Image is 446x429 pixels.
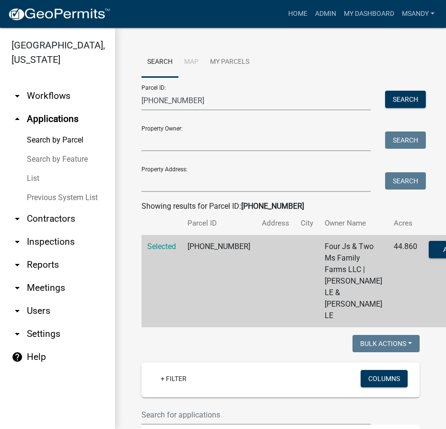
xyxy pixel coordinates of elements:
[12,213,23,225] i: arrow_drop_down
[147,242,176,251] a: Selected
[319,235,388,328] td: Four Js & Two Ms Family Farms LLC | [PERSON_NAME] LE & [PERSON_NAME] LE
[398,5,438,23] a: msandy
[241,202,304,211] strong: [PHONE_NUMBER]
[385,172,426,190] button: Search
[204,47,255,78] a: My Parcels
[361,370,408,387] button: Columns
[12,90,23,102] i: arrow_drop_down
[141,47,178,78] a: Search
[12,113,23,125] i: arrow_drop_up
[12,305,23,317] i: arrow_drop_down
[385,131,426,149] button: Search
[153,370,194,387] a: + Filter
[141,405,371,425] input: Search for applications
[311,5,340,23] a: Admin
[12,282,23,294] i: arrow_drop_down
[182,212,256,235] th: Parcel ID
[388,235,423,328] td: 44.860
[295,212,319,235] th: City
[284,5,311,23] a: Home
[256,212,295,235] th: Address
[182,235,256,328] td: [PHONE_NUMBER]
[12,351,23,363] i: help
[388,212,423,235] th: Acres
[340,5,398,23] a: My Dashboard
[12,328,23,340] i: arrow_drop_down
[12,259,23,271] i: arrow_drop_down
[141,201,420,212] div: Showing results for Parcel ID:
[352,335,420,352] button: Bulk Actions
[319,212,388,235] th: Owner Name
[12,236,23,248] i: arrow_drop_down
[385,91,426,108] button: Search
